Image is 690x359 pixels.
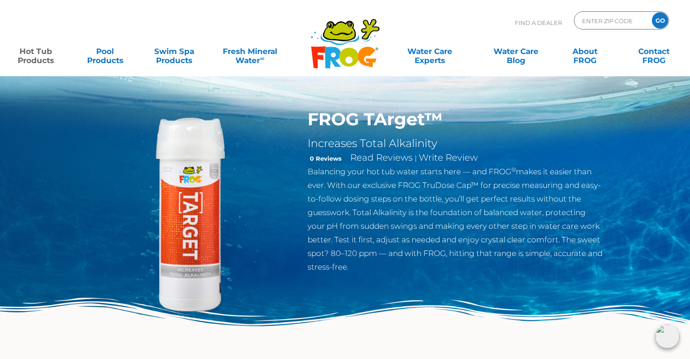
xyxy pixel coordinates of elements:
a: Read Reviews [350,152,413,163]
a: Water CareExperts [386,42,474,60]
span: | [415,154,417,162]
sup: ∞ [260,55,264,62]
a: Fresh MineralWater∞ [216,42,284,60]
a: PoolProducts [78,42,132,60]
img: TArget-Hot-Tub-Swim-Spa-Support-Chemicals-500x500-1.png [87,109,294,317]
input: GO [652,12,668,29]
a: Swim SpaProducts [147,42,201,60]
a: Water CareBlog [489,42,543,60]
h1: FROG TArget™ [308,109,604,130]
a: Hot TubProducts [9,42,63,60]
strong: 0 Reviews [310,155,342,162]
a: AboutFROG [558,42,612,60]
p: Find A Dealer [515,11,562,34]
img: openIcon [656,325,679,348]
a: Write Review [419,152,478,163]
p: Balancing your hot tub water starts here — and FROG makes it easier than ever. With our exclusive... [308,165,604,274]
a: ContactFROG [627,42,681,60]
input: Zip Code Form [581,14,642,27]
sup: ® [511,166,516,173]
h2: Increases Total Alkalinity [308,137,604,150]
